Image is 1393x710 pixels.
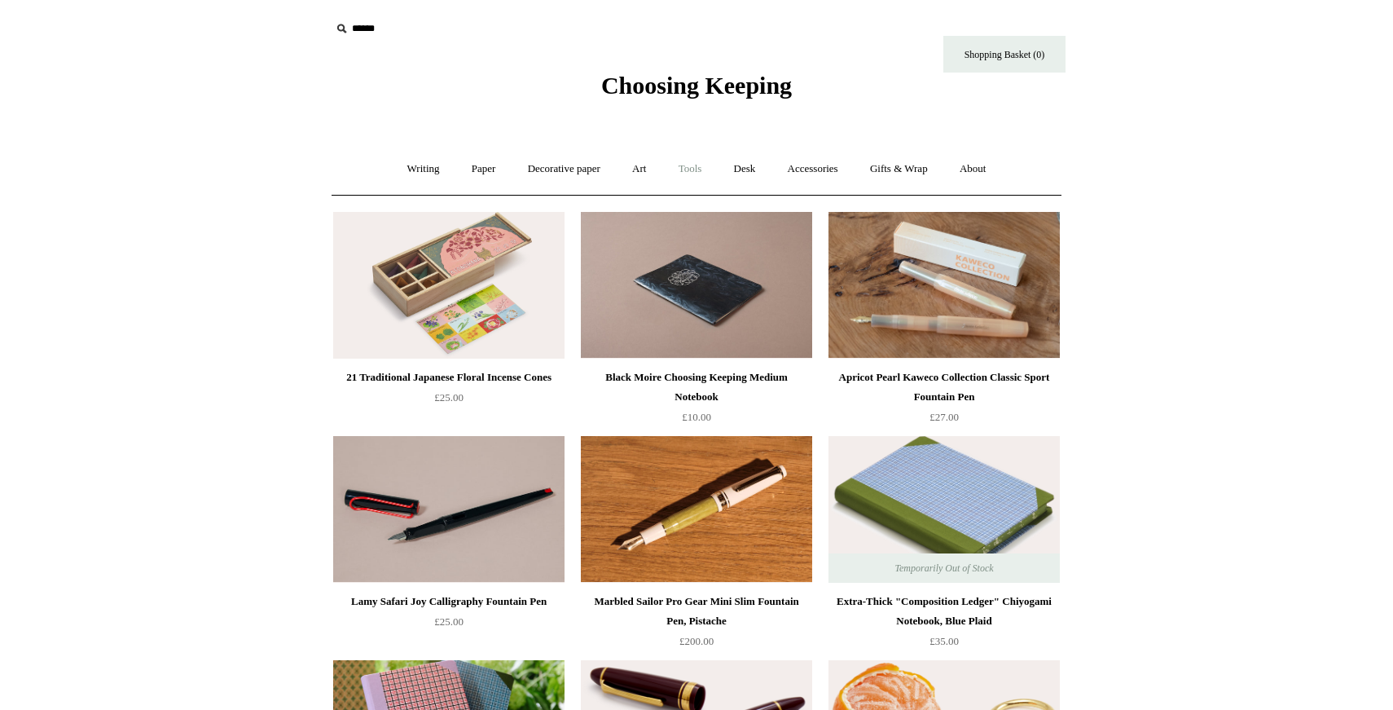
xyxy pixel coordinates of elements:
[929,635,959,647] span: £35.00
[679,635,714,647] span: £200.00
[333,592,565,659] a: Lamy Safari Joy Calligraphy Fountain Pen £25.00
[333,368,565,434] a: 21 Traditional Japanese Floral Incense Cones £25.00
[828,368,1060,434] a: Apricot Pearl Kaweco Collection Classic Sport Fountain Pen £27.00
[719,148,771,191] a: Desk
[333,212,565,359] img: 21 Traditional Japanese Floral Incense Cones
[664,148,717,191] a: Tools
[333,212,565,359] a: 21 Traditional Japanese Floral Incense Cones 21 Traditional Japanese Floral Incense Cones
[581,368,812,434] a: Black Moire Choosing Keeping Medium Notebook £10.00
[828,436,1060,583] a: Extra-Thick "Composition Ledger" Chiyogami Notebook, Blue Plaid Extra-Thick "Composition Ledger" ...
[581,212,812,359] img: Black Moire Choosing Keeping Medium Notebook
[828,436,1060,583] img: Extra-Thick "Composition Ledger" Chiyogami Notebook, Blue Plaid
[828,212,1060,359] a: Apricot Pearl Kaweco Collection Classic Sport Fountain Pen Apricot Pearl Kaweco Collection Classi...
[828,212,1060,359] img: Apricot Pearl Kaweco Collection Classic Sport Fountain Pen
[828,592,1060,659] a: Extra-Thick "Composition Ledger" Chiyogami Notebook, Blue Plaid £35.00
[878,553,1009,583] span: Temporarily Out of Stock
[333,436,565,583] a: Lamy Safari Joy Calligraphy Fountain Pen Lamy Safari Joy Calligraphy Fountain Pen
[833,592,1056,631] div: Extra-Thick "Composition Ledger" Chiyogami Notebook, Blue Plaid
[601,72,792,99] span: Choosing Keeping
[585,592,808,631] div: Marbled Sailor Pro Gear Mini Slim Fountain Pen, Pistache
[617,148,661,191] a: Art
[945,148,1001,191] a: About
[513,148,615,191] a: Decorative paper
[929,411,959,423] span: £27.00
[457,148,511,191] a: Paper
[601,85,792,96] a: Choosing Keeping
[434,391,464,404] span: £25.00
[393,148,455,191] a: Writing
[434,615,464,628] span: £25.00
[581,592,812,659] a: Marbled Sailor Pro Gear Mini Slim Fountain Pen, Pistache £200.00
[337,592,560,611] div: Lamy Safari Joy Calligraphy Fountain Pen
[333,436,565,583] img: Lamy Safari Joy Calligraphy Fountain Pen
[943,36,1066,73] a: Shopping Basket (0)
[682,411,711,423] span: £10.00
[855,148,943,191] a: Gifts & Wrap
[833,368,1056,407] div: Apricot Pearl Kaweco Collection Classic Sport Fountain Pen
[585,368,808,407] div: Black Moire Choosing Keeping Medium Notebook
[773,148,853,191] a: Accessories
[581,212,812,359] a: Black Moire Choosing Keeping Medium Notebook Black Moire Choosing Keeping Medium Notebook
[581,436,812,583] img: Marbled Sailor Pro Gear Mini Slim Fountain Pen, Pistache
[337,368,560,387] div: 21 Traditional Japanese Floral Incense Cones
[581,436,812,583] a: Marbled Sailor Pro Gear Mini Slim Fountain Pen, Pistache Marbled Sailor Pro Gear Mini Slim Founta...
